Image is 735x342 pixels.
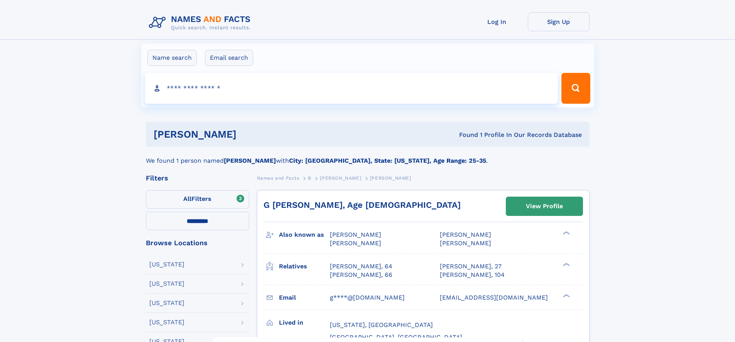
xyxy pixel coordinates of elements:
[147,50,197,66] label: Name search
[320,175,361,181] span: [PERSON_NAME]
[561,231,570,236] div: ❯
[146,12,257,33] img: Logo Names and Facts
[330,334,462,341] span: [GEOGRAPHIC_DATA], [GEOGRAPHIC_DATA]
[145,73,558,104] input: search input
[146,175,249,182] div: Filters
[506,197,583,216] a: View Profile
[330,321,433,329] span: [US_STATE], [GEOGRAPHIC_DATA]
[279,228,330,241] h3: Also known as
[330,239,381,247] span: [PERSON_NAME]
[205,50,253,66] label: Email search
[279,291,330,304] h3: Email
[528,12,590,31] a: Sign Up
[440,239,491,247] span: [PERSON_NAME]
[330,271,392,279] a: [PERSON_NAME], 66
[183,195,191,202] span: All
[149,300,184,306] div: [US_STATE]
[279,260,330,273] h3: Relatives
[146,147,590,165] div: We found 1 person named with .
[308,175,311,181] span: B
[370,175,411,181] span: [PERSON_NAME]
[466,12,528,31] a: Log In
[561,73,590,104] button: Search Button
[264,200,461,210] a: G [PERSON_NAME], Age [DEMOGRAPHIC_DATA]
[146,239,249,246] div: Browse Locations
[149,319,184,325] div: [US_STATE]
[330,231,381,238] span: [PERSON_NAME]
[224,157,276,164] b: [PERSON_NAME]
[330,262,392,271] a: [PERSON_NAME], 64
[154,130,348,139] h1: [PERSON_NAME]
[526,197,563,215] div: View Profile
[348,131,582,139] div: Found 1 Profile In Our Records Database
[289,157,486,164] b: City: [GEOGRAPHIC_DATA], State: [US_STATE], Age Range: 25-35
[146,190,249,209] label: Filters
[440,262,502,271] a: [PERSON_NAME], 27
[320,173,361,183] a: [PERSON_NAME]
[440,271,505,279] a: [PERSON_NAME], 104
[561,293,570,298] div: ❯
[257,173,299,183] a: Names and Facts
[308,173,311,183] a: B
[149,261,184,268] div: [US_STATE]
[279,316,330,329] h3: Lived in
[149,281,184,287] div: [US_STATE]
[440,231,491,238] span: [PERSON_NAME]
[440,294,548,301] span: [EMAIL_ADDRESS][DOMAIN_NAME]
[561,262,570,267] div: ❯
